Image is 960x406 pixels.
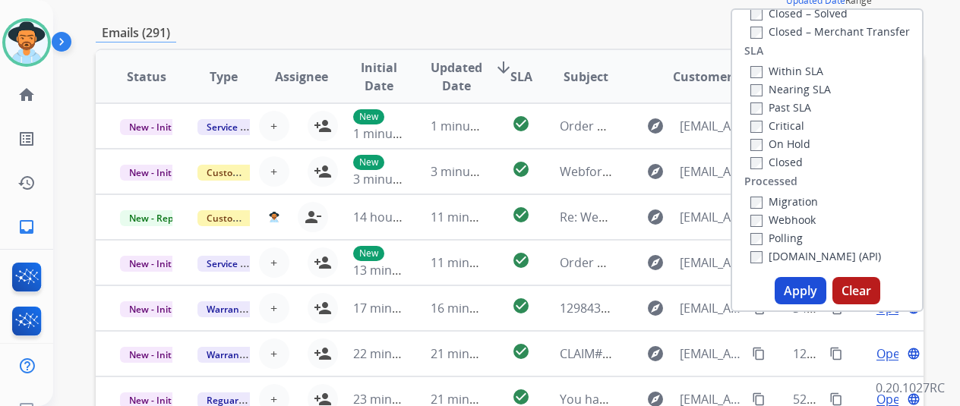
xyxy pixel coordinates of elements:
[353,109,384,124] p: New
[750,194,818,209] label: Migration
[431,118,506,134] span: 1 minute ago
[127,68,166,86] span: Status
[120,210,189,226] span: New - Reply
[120,119,191,135] span: New - Initial
[353,246,384,261] p: New
[120,301,191,317] span: New - Initial
[750,251,763,263] input: [DOMAIN_NAME] (API)
[907,347,921,360] mat-icon: language
[197,301,276,317] span: Warranty Ops
[259,293,289,323] button: +
[750,212,816,227] label: Webhook
[829,392,843,406] mat-icon: content_copy
[270,299,277,317] span: +
[832,277,880,304] button: Clear
[750,121,763,133] input: Critical
[750,6,848,20] label: Closed – Solved
[750,139,763,151] input: On Hold
[353,58,406,95] span: Initial Date
[314,162,332,181] mat-icon: person_add
[304,208,322,226] mat-icon: person_remove
[680,253,743,272] span: [EMAIL_ADDRESS][DOMAIN_NAME]
[512,160,530,178] mat-icon: check_circle
[775,277,826,304] button: Apply
[646,208,665,226] mat-icon: explore
[750,215,763,227] input: Webhook
[750,100,811,115] label: Past SLA
[431,345,519,362] span: 21 minutes ago
[680,162,743,181] span: [EMAIL_ADDRESS][DOMAIN_NAME]
[750,137,810,151] label: On Hold
[646,345,665,363] mat-icon: explore
[750,231,803,245] label: Polling
[512,388,530,406] mat-icon: check_circle
[275,68,328,86] span: Assignee
[270,345,277,363] span: +
[431,58,482,95] span: Updated Date
[431,163,512,180] span: 3 minutes ago
[750,197,763,209] input: Migration
[560,254,828,271] span: Order ec37bf84-eab0-4b9f-9eae-50d7119d9a7e
[646,162,665,181] mat-icon: explore
[512,251,530,269] mat-icon: check_circle
[750,157,763,169] input: Closed
[353,171,434,187] span: 3 minutes ago
[5,21,48,64] img: avatar
[680,117,743,135] span: [EMAIL_ADDRESS][DOMAIN_NAME]
[17,130,36,148] mat-icon: list_alt
[431,209,519,225] span: 11 minutes ago
[907,392,921,406] mat-icon: language
[560,345,954,362] span: CLAIM# 70466017-6D29-45F6-915C-A281BE0488F3, ORDER# 40467295
[512,342,530,360] mat-icon: check_circle
[560,300,917,316] span: 1298434410 Claim ID: 8a7ac150-5bc6-4798-be2b-2875df99a983
[96,24,176,42] p: Emails (291)
[17,86,36,104] mat-icon: home
[353,125,428,142] span: 1 minute ago
[431,254,519,271] span: 11 minutes ago
[646,253,665,272] mat-icon: explore
[750,118,804,133] label: Critical
[259,111,289,141] button: +
[314,117,332,135] mat-icon: person_add
[120,165,191,181] span: New - Initial
[750,66,763,78] input: Within SLA
[270,117,277,135] span: +
[673,68,732,86] span: Customer
[752,347,766,360] mat-icon: content_copy
[197,347,276,363] span: Warranty Ops
[750,8,763,20] input: Closed – Solved
[560,118,829,134] span: Order a840650a-9a08-44ee-b7ea-4aa5c8cc8989
[750,84,763,96] input: Nearing SLA
[752,392,766,406] mat-icon: content_copy
[750,64,823,78] label: Within SLA
[512,115,530,133] mat-icon: check_circle
[431,300,519,316] span: 16 minutes ago
[680,345,743,363] span: [EMAIL_ADDRESS][DOMAIN_NAME]
[210,68,238,86] span: Type
[876,345,908,363] span: Open
[560,163,904,180] span: Webform from [EMAIL_ADDRESS][DOMAIN_NAME] on [DATE]
[680,208,743,226] span: [EMAIL_ADDRESS][DOMAIN_NAME]
[353,300,441,316] span: 17 minutes ago
[750,27,763,39] input: Closed – Merchant Transfer
[750,82,831,96] label: Nearing SLA
[259,338,289,369] button: +
[259,247,289,278] button: +
[876,379,945,397] p: 0.20.1027RC
[750,249,881,263] label: [DOMAIN_NAME] (API)
[829,347,843,360] mat-icon: content_copy
[353,209,428,225] span: 14 hours ago
[646,299,665,317] mat-icon: explore
[314,345,332,363] mat-icon: person_add
[750,155,803,169] label: Closed
[197,210,296,226] span: Customer Support
[560,209,924,225] span: Re: Webform from [EMAIL_ADDRESS][DOMAIN_NAME] on [DATE]
[197,256,284,272] span: Service Support
[353,345,441,362] span: 22 minutes ago
[510,68,532,86] span: SLA
[680,299,743,317] span: [EMAIL_ADDRESS][PERSON_NAME][DOMAIN_NAME]
[17,174,36,192] mat-icon: history
[353,155,384,170] p: New
[750,102,763,115] input: Past SLA
[314,299,332,317] mat-icon: person_add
